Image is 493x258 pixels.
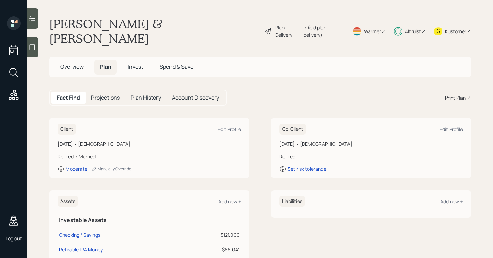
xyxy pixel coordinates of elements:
[57,94,80,101] h5: Fact Find
[128,63,143,70] span: Invest
[91,94,120,101] h5: Projections
[59,246,103,253] div: Retirable IRA Money
[200,231,240,238] div: $121,000
[59,231,100,238] div: Checking / Savings
[5,235,22,242] div: Log out
[288,166,326,172] div: Set risk tolerance
[275,24,301,38] div: Plan Delivery
[405,28,421,35] div: Altruist
[440,126,463,132] div: Edit Profile
[59,217,240,223] h5: Investable Assets
[131,94,161,101] h5: Plan History
[279,196,305,207] h6: Liabilities
[218,126,241,132] div: Edit Profile
[445,94,466,101] div: Print Plan
[200,246,240,253] div: $66,041
[58,140,241,147] div: [DATE] • [DEMOGRAPHIC_DATA]
[445,28,466,35] div: Kustomer
[58,153,241,160] div: Retired • Married
[49,16,259,46] h1: [PERSON_NAME] & [PERSON_NAME]
[100,63,111,70] span: Plan
[160,63,193,70] span: Spend & Save
[364,28,381,35] div: Warmer
[58,196,78,207] h6: Assets
[91,166,131,172] div: Manually Override
[279,153,463,160] div: Retired
[172,94,219,101] h5: Account Discovery
[279,124,306,135] h6: Co-Client
[440,198,463,205] div: Add new +
[218,198,241,205] div: Add new +
[58,124,76,135] h6: Client
[304,24,344,38] div: • (old plan-delivery)
[279,140,463,147] div: [DATE] • [DEMOGRAPHIC_DATA]
[60,63,84,70] span: Overview
[66,166,87,172] div: Moderate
